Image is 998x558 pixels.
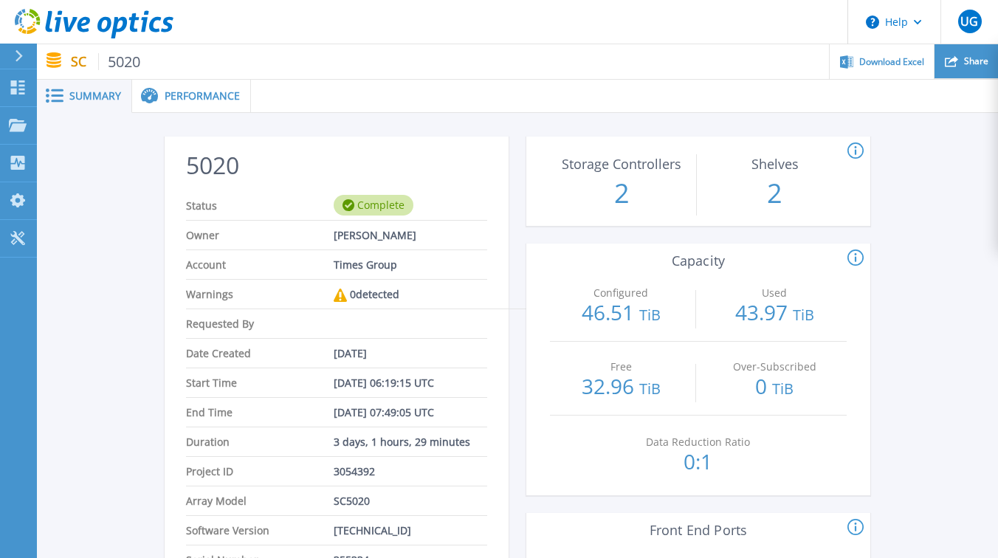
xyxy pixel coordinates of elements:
span: Performance [165,91,240,101]
span: [DATE] 06:19:15 UTC [334,368,434,397]
span: TiB [772,379,794,399]
div: 0 detected [334,280,399,309]
span: UG [960,15,978,27]
span: Times Group [334,250,397,279]
span: End Time [186,398,334,427]
span: 3 days, 1 hours, 29 minutes [334,427,470,456]
span: Owner [186,221,334,249]
span: Duration [186,427,334,456]
span: [DATE] [334,339,367,368]
span: 3054392 [334,457,375,486]
span: Start Time [186,368,334,397]
div: Complete [334,195,413,216]
p: Data Reduction Ratio [630,437,765,447]
span: Date Created [186,339,334,368]
span: TiB [793,305,814,325]
span: SC5020 [334,486,370,515]
span: Requested By [186,309,334,338]
span: Summary [69,91,121,101]
span: Status [186,191,334,220]
span: Warnings [186,280,334,309]
p: 2 [704,174,847,213]
p: Storage Controllers [554,157,689,170]
p: 0:1 [627,451,770,472]
span: TiB [639,305,661,325]
p: 2 [551,174,693,213]
span: Software Version [186,516,334,545]
p: 32.96 [550,376,692,399]
p: Free [554,362,689,372]
span: [PERSON_NAME] [334,221,416,249]
h2: 5020 [186,152,487,179]
span: Project ID [186,457,334,486]
p: Over-Subscribed [707,362,842,372]
p: Used [707,288,842,298]
span: 5020 [98,53,141,70]
span: [DATE] 07:49:05 UTC [334,398,434,427]
span: Account [186,250,334,279]
p: 43.97 [703,302,846,325]
p: Shelves [707,157,842,170]
p: 0 [703,376,846,399]
p: SC [71,53,141,70]
span: Share [964,57,988,66]
p: 46.51 [550,302,692,325]
span: Download Excel [859,58,924,66]
span: [TECHNICAL_ID] [334,516,411,545]
span: TiB [639,379,661,399]
span: Array Model [186,486,334,515]
p: Configured [554,288,689,298]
